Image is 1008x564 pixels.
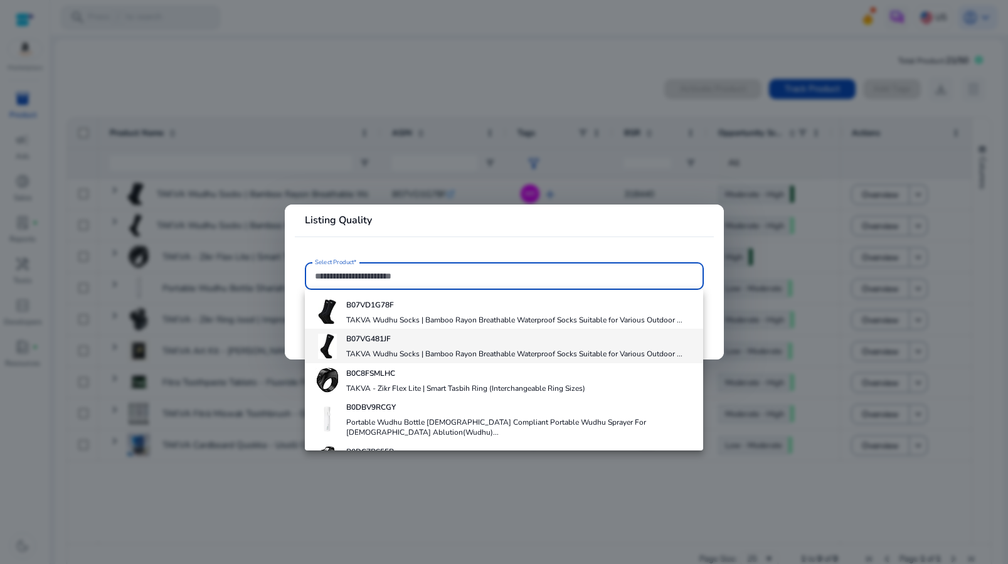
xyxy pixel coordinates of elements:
[315,258,357,267] mat-label: Select Product*
[346,315,682,325] h4: TAKVA Wudhu Socks | Bamboo Rayon Breathable Waterproof Socks Suitable for Various Outdoor ...
[315,446,340,471] img: 317pGt8NRYL._AC_US40_.jpg
[315,407,340,432] img: 21ivn+j72CL._AC_US100_.jpg
[305,213,372,227] b: Listing Quality
[346,383,585,393] h4: TAKVA - Zikr Flex Lite | Smart Tasbih Ring (Interchangeable Ring Sizes)
[346,402,396,412] b: B0DBV9RCGY
[346,417,693,437] h4: Portable Wudhu Bottle [DEMOGRAPHIC_DATA] Compliant Portable Wudhu Sprayer For [DEMOGRAPHIC_DATA] ...
[315,299,340,324] img: 21Wv3lWK0CL._AC_SR38,50_.jpg
[346,334,391,344] b: B07VG481JF
[346,368,395,378] b: B0C8FSMLHC
[346,447,394,457] b: B0DCZBS5FB
[315,368,340,393] img: 31qBKID9JNL._AC_US40_.jpg
[315,334,340,359] img: 21WTM3nuAGL._AC_SR38,50_.jpg
[346,349,682,359] h4: TAKVA Wudhu Socks | Bamboo Rayon Breathable Waterproof Socks Suitable for Various Outdoor ...
[346,300,394,310] b: B07VD1G78F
